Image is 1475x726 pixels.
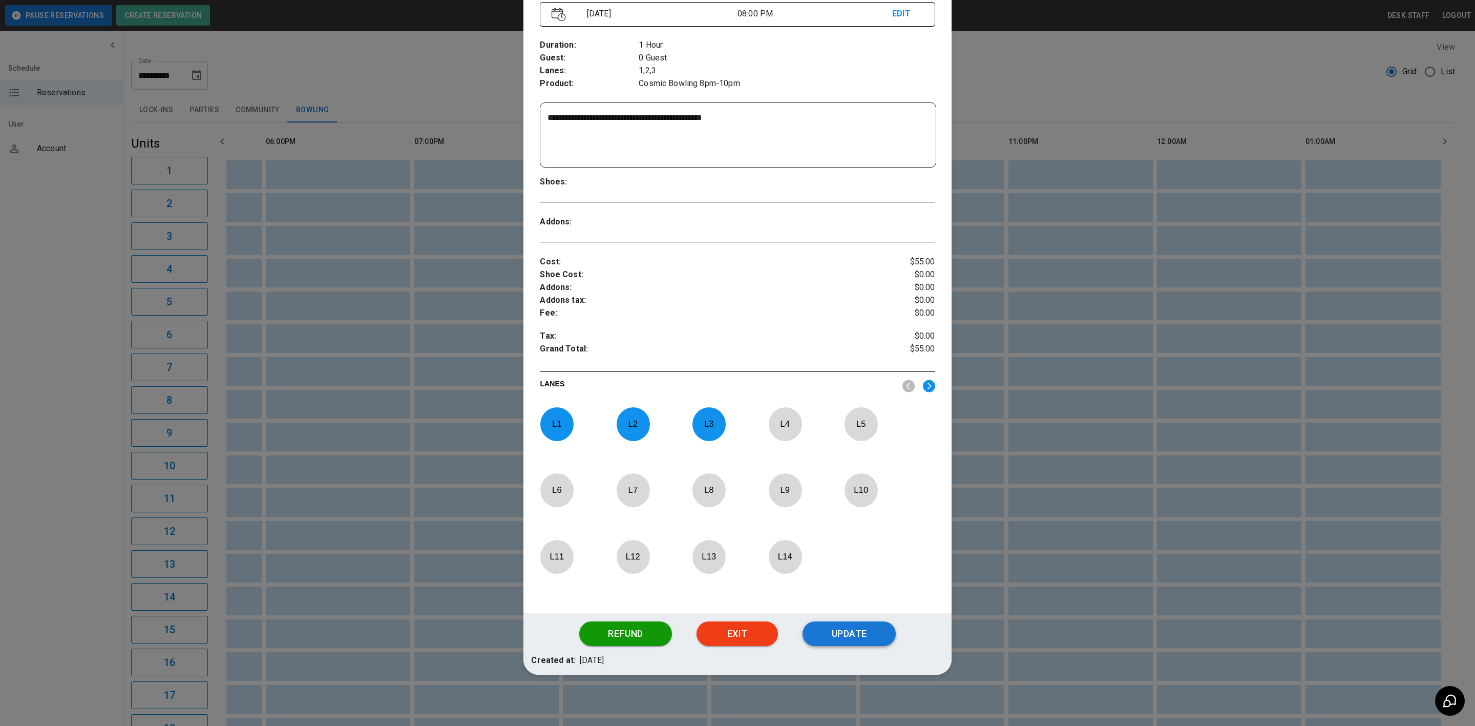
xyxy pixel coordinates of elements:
p: $0.00 [869,281,935,294]
p: EDIT [892,8,923,20]
p: Shoe Cost : [540,268,869,281]
p: L 3 [692,412,726,436]
p: L 1 [540,412,574,436]
p: 1,2,3 [639,65,935,77]
p: L 5 [844,412,878,436]
button: Refund [579,621,672,646]
p: [DATE] [580,654,604,667]
p: [DATE] [583,8,737,20]
p: L 7 [616,478,650,502]
p: $55.00 [869,343,935,358]
p: Cost : [540,256,869,268]
p: L 12 [616,545,650,569]
p: L 8 [692,478,726,502]
p: L 10 [844,478,878,502]
p: $0.00 [869,294,935,307]
p: L 9 [768,478,802,502]
p: LANES [540,379,894,393]
img: right.svg [923,380,935,392]
p: $55.00 [869,256,935,268]
p: L 6 [540,478,574,502]
p: Addons : [540,216,639,229]
p: Addons : [540,281,869,294]
img: Vector [552,8,566,22]
p: L 13 [692,545,726,569]
img: nav_left.svg [902,380,915,392]
p: 08:00 PM [737,8,892,20]
p: Cosmic Bowling 8pm-10pm [639,77,935,90]
p: Grand Total : [540,343,869,358]
p: Duration : [540,39,639,52]
p: L 11 [540,545,574,569]
p: L 2 [616,412,650,436]
p: Created at: [531,654,576,667]
p: L 4 [768,412,802,436]
p: $0.00 [869,307,935,320]
p: Tax : [540,330,869,343]
p: Fee : [540,307,869,320]
p: 1 Hour [639,39,935,52]
p: L 14 [768,545,802,569]
p: Addons tax : [540,294,869,307]
p: Shoes : [540,176,639,189]
p: Lanes : [540,65,639,77]
p: Product : [540,77,639,90]
p: $0.00 [869,268,935,281]
p: 0 Guest [639,52,935,65]
button: Exit [697,621,778,646]
button: Update [803,621,896,646]
p: $0.00 [869,330,935,343]
p: Guest : [540,52,639,65]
